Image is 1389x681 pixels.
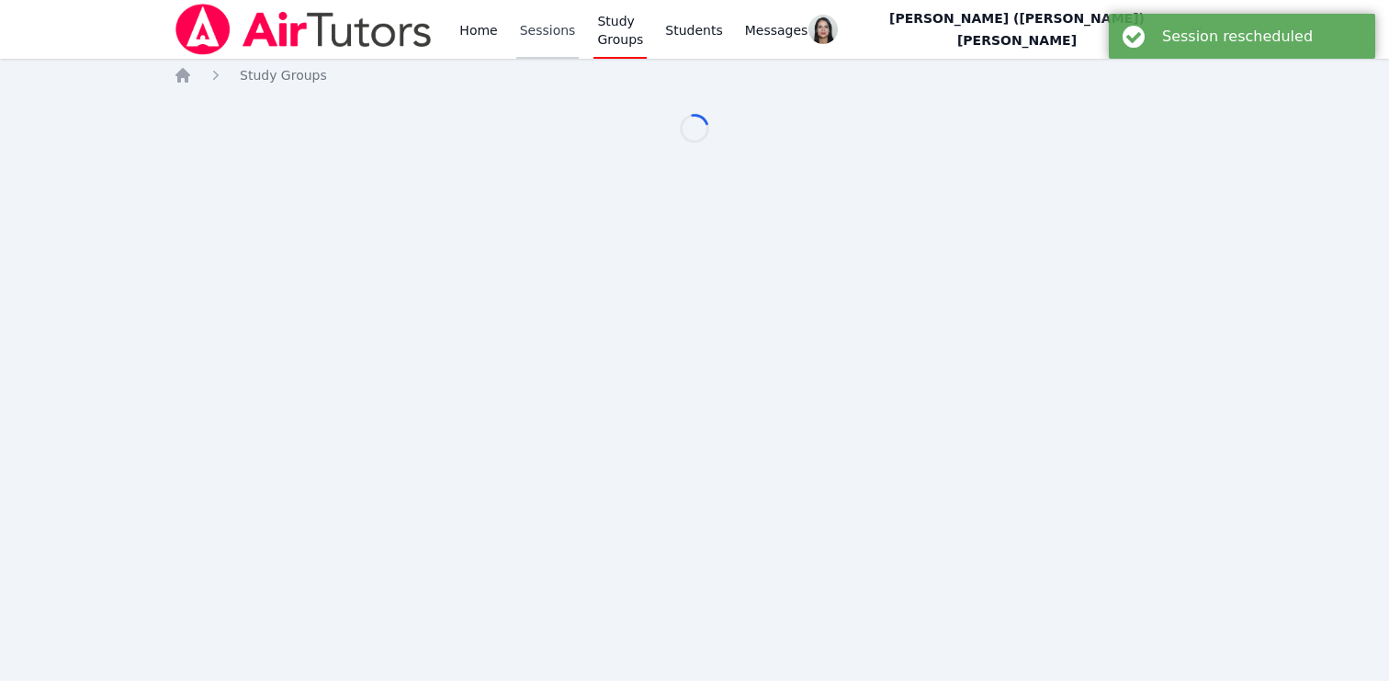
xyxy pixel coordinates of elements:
img: Air Tutors [174,4,434,55]
span: Messages [745,21,808,39]
a: Study Groups [240,66,327,84]
span: Study Groups [240,68,327,83]
nav: Breadcrumb [174,66,1215,84]
div: Session rescheduled [1162,28,1361,45]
